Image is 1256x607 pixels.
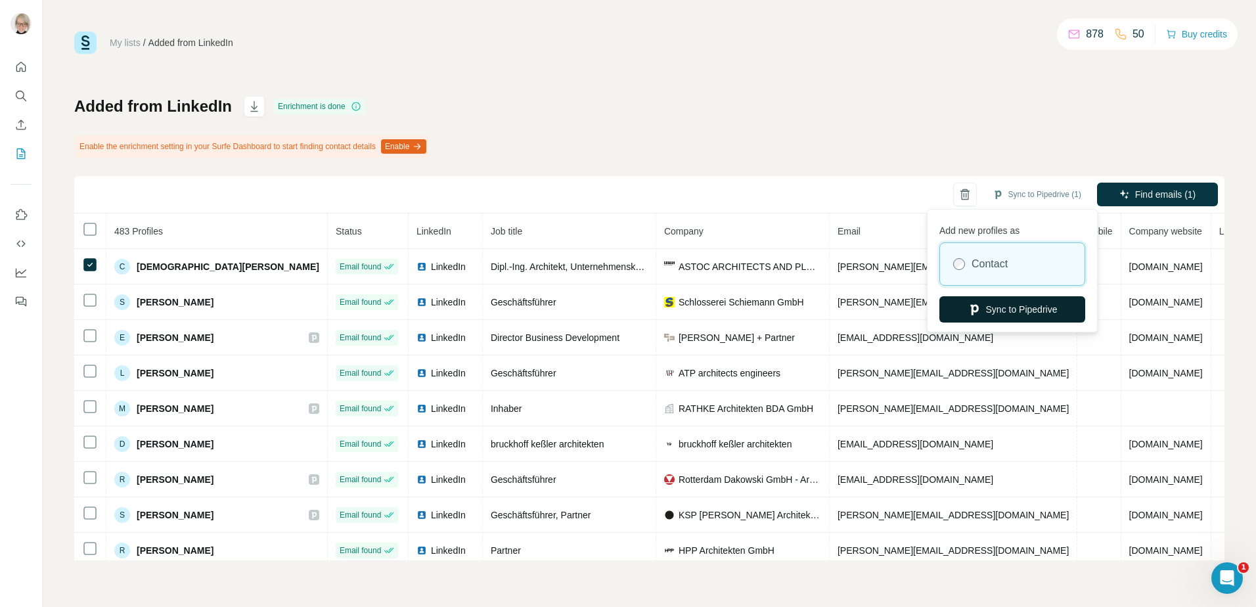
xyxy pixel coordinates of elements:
button: Search [11,84,32,108]
span: [PERSON_NAME] [137,296,213,309]
div: C [114,259,130,275]
div: E [114,330,130,346]
span: LinkedIn [431,402,466,415]
label: Contact [972,256,1008,272]
span: bruckhoff keßler architekten [679,438,792,451]
span: Inhaber [491,403,522,414]
span: ATP architects engineers [679,367,780,380]
img: Surfe Logo [74,32,97,54]
span: Email found [340,438,381,450]
span: bruckhoff keßler architekten [491,439,604,449]
img: LinkedIn logo [416,368,427,378]
img: LinkedIn logo [416,332,427,343]
span: Email found [340,403,381,415]
span: Director Business Development [491,332,619,343]
span: Mobile [1085,226,1112,236]
span: LinkedIn [431,438,466,451]
img: company-logo [664,510,675,520]
span: 1 [1238,562,1249,573]
p: Add new profiles as [939,219,1085,237]
span: Email found [340,367,381,379]
span: Company [664,226,704,236]
img: company-logo [664,545,675,556]
span: Dipl.-Ing. Architekt, Unternehmenskommunikation [491,261,692,272]
img: LinkedIn logo [416,439,427,449]
div: L [114,365,130,381]
span: [DOMAIN_NAME] [1129,545,1203,556]
img: company-logo [664,474,675,485]
h1: Added from LinkedIn [74,96,232,117]
img: company-logo [664,368,675,378]
span: LinkedIn [431,473,466,486]
span: [PERSON_NAME][EMAIL_ADDRESS][DOMAIN_NAME] [838,368,1069,378]
span: [PERSON_NAME][EMAIL_ADDRESS][DOMAIN_NAME] [838,545,1069,556]
span: [DOMAIN_NAME] [1129,332,1203,343]
span: Geschäftsführer, Partner [491,510,591,520]
span: HPP Architekten GmbH [679,544,774,557]
span: [DOMAIN_NAME] [1129,261,1203,272]
div: R [114,543,130,558]
span: Partner [491,545,521,556]
button: Feedback [11,290,32,313]
button: Buy credits [1166,25,1227,43]
span: LinkedIn [431,508,466,522]
span: [PERSON_NAME] [137,402,213,415]
button: Use Surfe on LinkedIn [11,203,32,227]
span: [PERSON_NAME] [137,473,213,486]
span: [DOMAIN_NAME] [1129,368,1203,378]
span: 483 Profiles [114,226,163,236]
img: company-logo [664,297,675,307]
span: Email found [340,509,381,521]
img: company-logo [664,332,675,343]
span: LinkedIn [431,544,466,557]
span: [PERSON_NAME] [137,508,213,522]
img: LinkedIn logo [416,545,427,556]
span: [PERSON_NAME] [137,438,213,451]
button: Use Surfe API [11,232,32,256]
span: Geschäftsführer [491,474,556,485]
img: company-logo [664,439,675,449]
span: [PERSON_NAME] [137,331,213,344]
div: Enable the enrichment setting in your Surfe Dashboard to start finding contact details [74,135,429,158]
li: / [143,36,146,49]
span: Email found [340,332,381,344]
span: KSP [PERSON_NAME] Architekten [679,508,821,522]
span: LinkedIn [431,367,466,380]
img: LinkedIn logo [416,297,427,307]
span: [PERSON_NAME][EMAIL_ADDRESS][DOMAIN_NAME] [838,261,1069,272]
span: LinkedIn [431,331,466,344]
span: ASTOC ARCHITECTS AND PLANNERS [679,260,821,273]
button: Sync to Pipedrive (1) [983,185,1090,204]
button: Find emails (1) [1097,183,1218,206]
a: My lists [110,37,141,48]
span: [DOMAIN_NAME] [1129,474,1203,485]
span: Email found [340,474,381,485]
span: Landline [1219,226,1254,236]
span: [PERSON_NAME][EMAIL_ADDRESS][DOMAIN_NAME] [838,510,1069,520]
span: LinkedIn [431,260,466,273]
span: Job title [491,226,522,236]
span: [DEMOGRAPHIC_DATA][PERSON_NAME] [137,260,319,273]
span: [PERSON_NAME][EMAIL_ADDRESS][DOMAIN_NAME] [838,403,1069,414]
span: [EMAIL_ADDRESS][DOMAIN_NAME] [838,332,993,343]
button: Quick start [11,55,32,79]
span: LinkedIn [416,226,451,236]
div: M [114,401,130,416]
span: Status [336,226,362,236]
button: Enrich CSV [11,113,32,137]
div: D [114,436,130,452]
img: LinkedIn logo [416,510,427,520]
span: Find emails (1) [1135,188,1196,201]
img: Avatar [11,13,32,34]
p: 50 [1133,26,1144,42]
span: [EMAIL_ADDRESS][DOMAIN_NAME] [838,474,993,485]
span: Company website [1129,226,1202,236]
span: [DOMAIN_NAME] [1129,510,1203,520]
span: Geschäftsführer [491,368,556,378]
div: R [114,472,130,487]
p: 878 [1086,26,1104,42]
span: Email [838,226,861,236]
div: S [114,294,130,310]
span: LinkedIn [431,296,466,309]
button: Enable [381,139,426,154]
